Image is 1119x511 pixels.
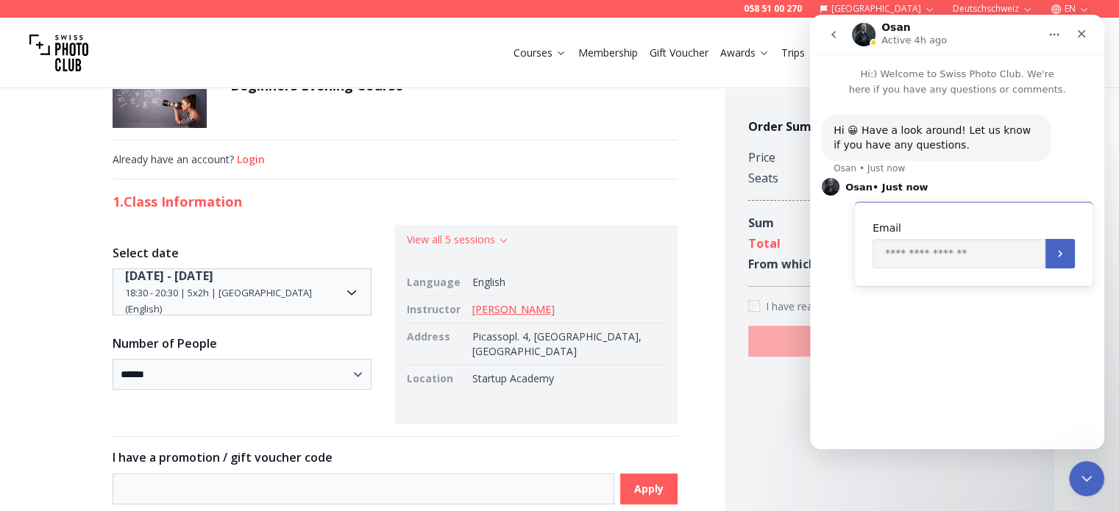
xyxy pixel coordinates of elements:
[29,24,88,82] img: Swiss photo club
[775,43,811,63] button: Trips
[113,449,678,466] h3: I have a promotion / gift voucher code
[113,191,678,212] h2: 1. Class Information
[810,15,1104,449] iframe: Intercom live chat
[748,233,781,254] div: Total
[466,269,666,296] td: English
[113,268,372,315] button: Date
[620,474,678,504] button: Apply
[237,152,265,167] button: Login
[748,300,760,312] input: Accept terms
[407,324,466,365] td: Address
[113,152,678,167] div: Already have an account?
[748,326,1031,357] button: PLACE ORDER
[644,43,714,63] button: Gift Voucher
[466,365,666,393] td: Startup Academy
[407,296,466,324] td: Instructor
[572,43,644,63] button: Membership
[466,324,666,365] td: Picassopl. 4, [GEOGRAPHIC_DATA], [GEOGRAPHIC_DATA]
[650,46,708,60] a: Gift Voucher
[748,118,1031,135] h4: Order Summary
[748,168,778,188] div: Seats
[720,46,770,60] a: Awards
[407,232,509,247] button: View all 5 sessions
[766,299,877,313] span: I have read and accept
[748,212,774,233] div: Sum
[1069,461,1104,496] iframe: Intercom live chat
[407,365,466,393] td: Location
[748,147,775,168] div: Price
[748,254,863,274] div: From which VAT 0 %
[514,46,566,60] a: Courses
[407,269,466,296] td: Language
[113,335,372,352] h3: Number of People
[113,244,372,262] h3: Select date
[781,46,805,60] a: Trips
[578,46,638,60] a: Membership
[113,75,207,128] img: Beginners Evening Course
[508,43,572,63] button: Courses
[634,482,664,496] b: Apply
[744,3,802,15] a: 058 51 00 270
[714,43,775,63] button: Awards
[472,302,555,316] a: [PERSON_NAME]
